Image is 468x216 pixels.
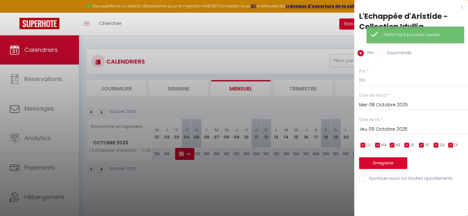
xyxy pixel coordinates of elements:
label: Date de fin [359,117,380,123]
span: ME [396,142,401,148]
iframe: Chat [440,187,463,211]
span: JE [410,142,414,148]
span: LU [366,142,370,148]
div: Tarifs mis à jour avec succès [383,32,457,38]
span: MA [381,142,387,148]
div: x [354,3,463,11]
label: Prix [359,68,366,75]
label: Prix [364,50,374,57]
button: Enregistrer [359,157,407,169]
span: DI [454,142,458,148]
div: L'Echappée d'Aristide - Collection Idylliq [359,11,463,32]
label: Date de début [359,92,387,99]
span: VE [425,142,429,148]
label: Disponibilité [383,50,411,57]
button: Ouvrir le widget de chat LiveChat [5,3,25,22]
span: SA [439,142,445,148]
